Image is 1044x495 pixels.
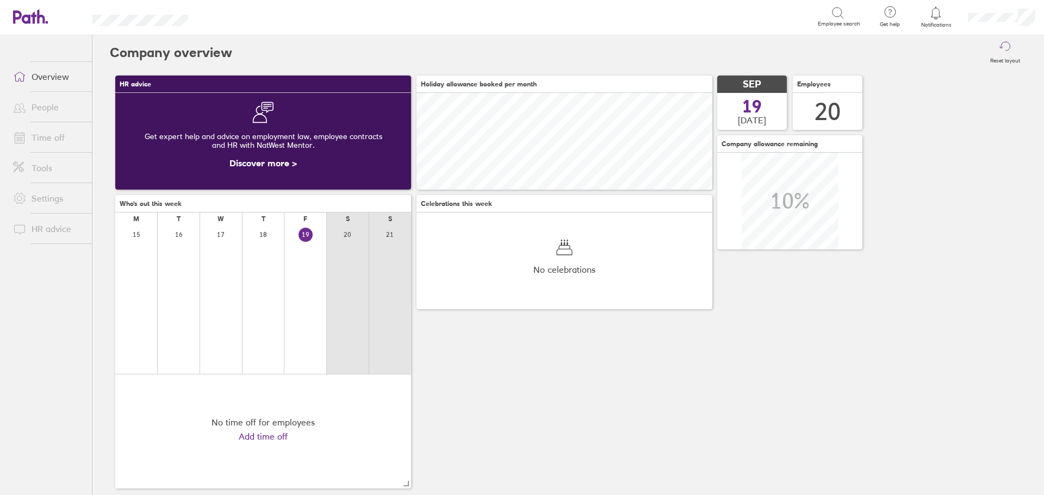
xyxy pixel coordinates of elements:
a: Overview [4,66,92,87]
span: Holiday allowance booked per month [421,80,537,88]
span: HR advice [120,80,151,88]
span: Notifications [918,22,954,28]
span: [DATE] [738,115,766,125]
label: Reset layout [984,54,1027,64]
div: Get expert help and advice on employment law, employee contracts and HR with NatWest Mentor. [124,123,402,158]
button: Reset layout [984,35,1027,70]
div: F [303,215,307,223]
div: W [217,215,224,223]
a: Add time off [239,431,288,441]
a: Time off [4,127,92,148]
div: 20 [815,98,841,126]
span: Employee search [818,21,860,27]
div: No time off for employees [212,417,315,427]
span: No celebrations [533,265,595,274]
div: Search [217,11,245,21]
div: T [262,215,265,223]
div: T [177,215,181,223]
a: Notifications [918,5,954,28]
div: S [346,215,350,223]
a: Discover more > [229,158,297,168]
span: Celebrations this week [421,200,492,208]
a: Settings [4,187,92,209]
div: M [133,215,139,223]
span: Get help [872,21,908,28]
div: S [388,215,392,223]
span: SEP [743,79,761,90]
span: Who's out this week [120,200,182,208]
span: 19 [742,98,762,115]
span: Company allowance remaining [722,140,818,148]
a: Tools [4,157,92,179]
a: HR advice [4,218,92,240]
h2: Company overview [110,35,232,70]
a: People [4,96,92,118]
span: Employees [797,80,831,88]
